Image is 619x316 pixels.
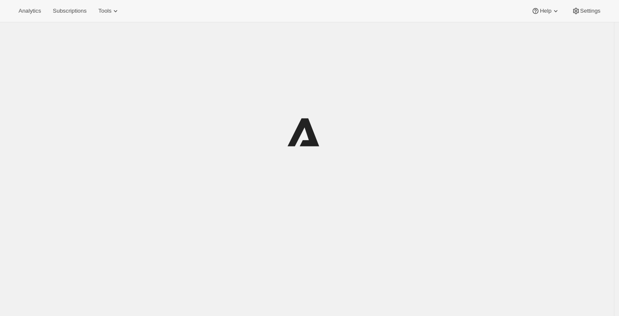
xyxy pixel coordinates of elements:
span: Analytics [19,8,41,14]
button: Tools [93,5,125,17]
button: Analytics [13,5,46,17]
button: Subscriptions [48,5,92,17]
button: Settings [567,5,606,17]
span: Settings [580,8,600,14]
span: Tools [98,8,111,14]
button: Help [526,5,565,17]
span: Help [540,8,551,14]
span: Subscriptions [53,8,86,14]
